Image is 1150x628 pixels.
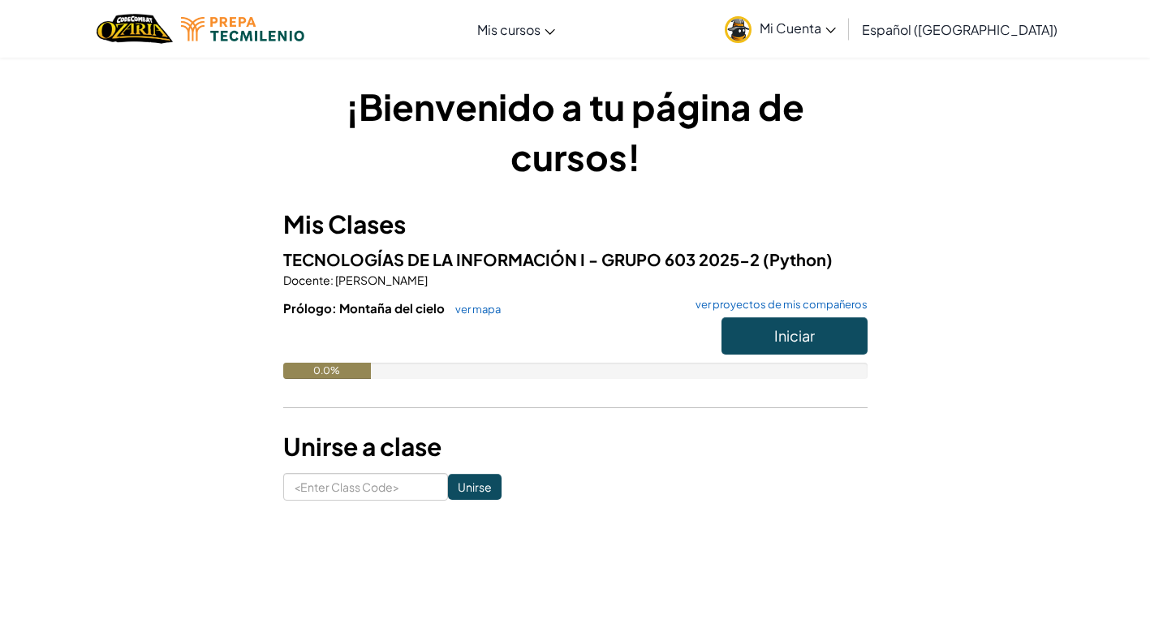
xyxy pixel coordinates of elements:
span: Mis cursos [477,21,541,38]
a: Ozaria by CodeCombat logo [97,12,172,45]
span: : [330,273,334,287]
input: <Enter Class Code> [283,473,448,501]
a: Mis cursos [469,7,563,51]
h3: Mis Clases [283,206,868,243]
span: TECNOLOGÍAS DE LA INFORMACIÓN I - GRUPO 603 2025-2 [283,249,763,269]
div: 0.0% [283,363,371,379]
span: Iniciar [774,326,815,345]
img: Home [97,12,172,45]
h1: ¡Bienvenido a tu página de cursos! [283,81,868,182]
span: (Python) [763,249,833,269]
img: Tecmilenio logo [181,17,304,41]
h3: Unirse a clase [283,428,868,465]
a: Español ([GEOGRAPHIC_DATA]) [854,7,1066,51]
a: ver proyectos de mis compañeros [687,299,868,310]
input: Unirse [448,474,502,500]
button: Iniciar [721,317,868,355]
img: avatar [725,16,752,43]
a: Mi Cuenta [717,3,844,54]
span: Mi Cuenta [760,19,836,37]
span: Prólogo: Montaña del cielo [283,300,447,316]
a: ver mapa [447,303,501,316]
span: Español ([GEOGRAPHIC_DATA]) [862,21,1057,38]
span: Docente [283,273,330,287]
span: [PERSON_NAME] [334,273,428,287]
